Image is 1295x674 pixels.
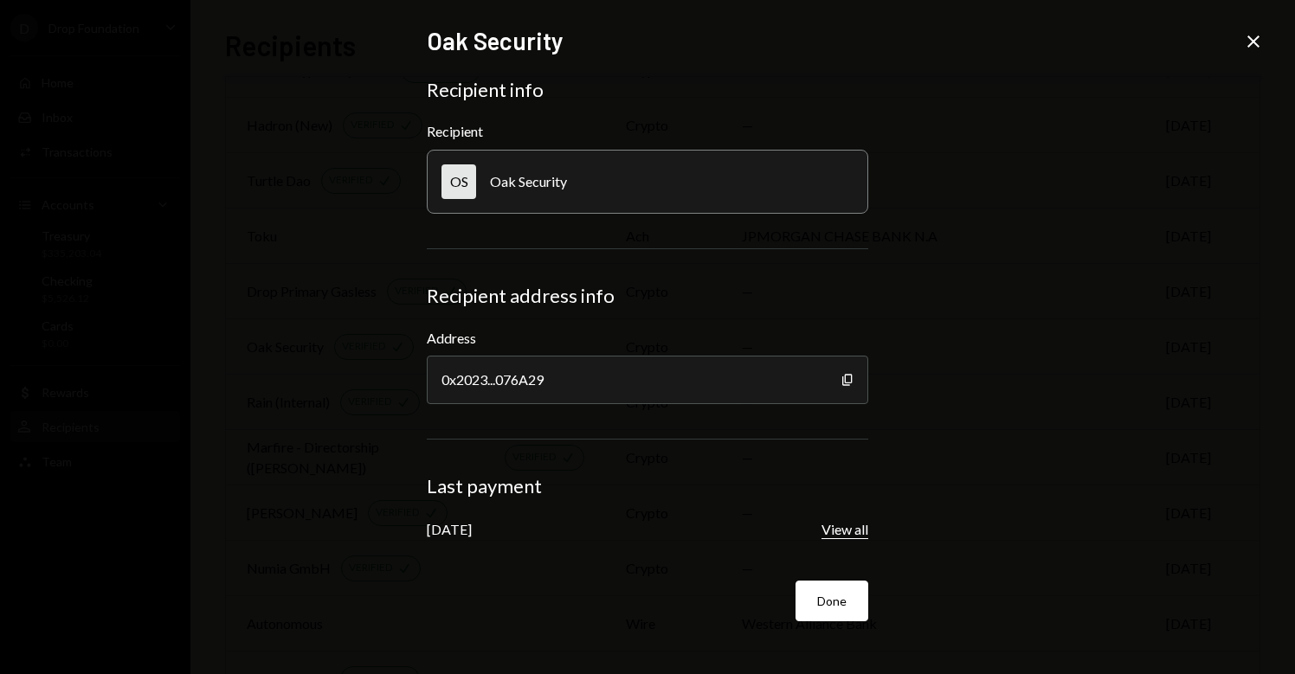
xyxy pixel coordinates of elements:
[427,474,868,498] div: Last payment
[427,521,472,537] div: [DATE]
[427,78,868,102] div: Recipient info
[427,24,868,58] h2: Oak Security
[796,581,868,621] button: Done
[821,521,868,539] button: View all
[490,173,567,189] div: Oak Security
[427,123,868,139] div: Recipient
[441,164,476,199] div: OS
[427,284,868,308] div: Recipient address info
[427,328,868,349] label: Address
[427,356,868,404] div: 0x2023...076A29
